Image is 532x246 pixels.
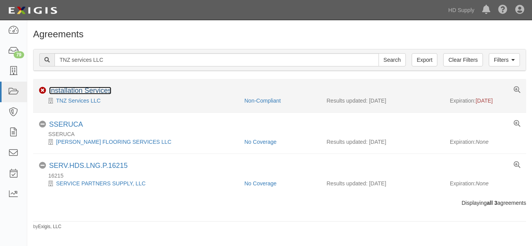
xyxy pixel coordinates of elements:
div: Expiration: [450,180,520,187]
img: logo-5460c22ac91f19d4615b14bd174203de0afe785f0fc80cf4dbbc73dc1793850b.png [6,3,60,17]
a: [PERSON_NAME] FLOORING SERVICES LLC [56,139,171,145]
a: View results summary [514,120,520,127]
div: Expiration: [450,138,520,146]
a: No Coverage [245,180,277,187]
div: Results updated: [DATE] [327,138,439,146]
input: Search [379,53,406,66]
a: Installation Services [49,87,111,94]
a: No Coverage [245,139,277,145]
div: Displaying agreements [27,199,532,207]
a: Clear Filters [443,53,483,66]
div: 79 [14,51,24,58]
div: Expiration: [450,97,520,105]
i: No Coverage [39,162,46,169]
a: SSERUCA [49,120,83,128]
b: all 3 [487,200,497,206]
div: TNZ Services LLC [39,97,239,105]
div: Results updated: [DATE] [327,180,439,187]
div: SSERUCA [39,130,526,138]
em: None [476,139,488,145]
a: SERV.HDS.LNG.P.16215 [49,162,128,169]
div: Results updated: [DATE] [327,97,439,105]
div: CARRANZA FLOORING SERVICES LLC [39,138,239,146]
a: View results summary [514,162,520,169]
em: None [476,180,488,187]
a: Non-Compliant [245,98,281,104]
i: No Coverage [39,121,46,128]
h1: Agreements [33,29,526,39]
a: TNZ Services LLC [56,98,100,104]
a: SERVICE PARTNERS SUPPLY, LLC [56,180,146,187]
i: Help Center - Complianz [498,5,507,15]
i: Non-Compliant [39,87,46,94]
a: Export [412,53,437,66]
a: Filters [489,53,520,66]
small: by [33,223,62,230]
a: View results summary [514,87,520,94]
div: SSERUCA [49,120,83,129]
div: 16215 [39,172,526,180]
a: HD Supply [444,2,478,18]
input: Search [55,53,379,66]
span: [DATE] [476,98,493,104]
a: Exigis, LLC [38,224,62,229]
div: SERVICE PARTNERS SUPPLY, LLC [39,180,239,187]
